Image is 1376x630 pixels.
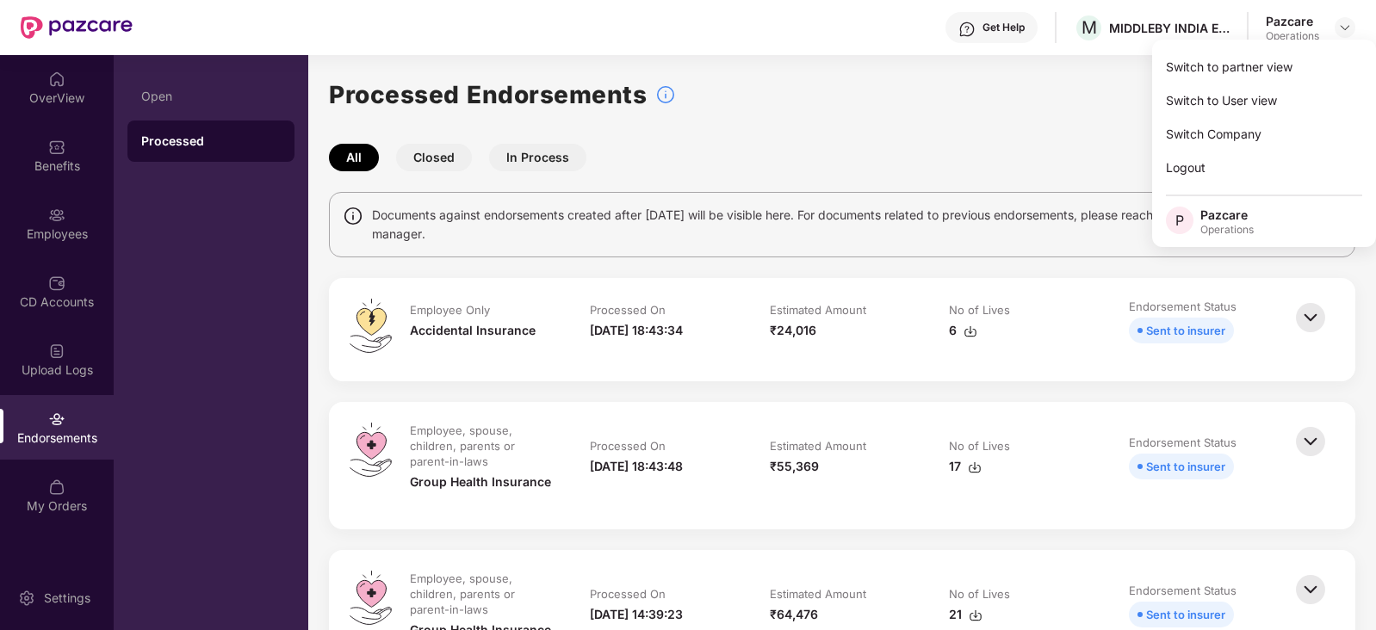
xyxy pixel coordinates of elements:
[350,423,392,477] img: svg+xml;base64,PHN2ZyB4bWxucz0iaHR0cDovL3d3dy53My5vcmcvMjAwMC9zdmciIHdpZHRoPSI0OS4zMiIgaGVpZ2h0PS...
[590,605,683,624] div: [DATE] 14:39:23
[590,586,666,602] div: Processed On
[1200,207,1254,223] div: Pazcare
[410,571,552,617] div: Employee, spouse, children, parents or parent-in-laws
[1338,21,1352,34] img: svg+xml;base64,PHN2ZyBpZD0iRHJvcGRvd24tMzJ4MzIiIHhtbG5zPSJodHRwOi8vd3d3LnczLm9yZy8yMDAwL3N2ZyIgd2...
[949,457,982,476] div: 17
[590,438,666,454] div: Processed On
[949,438,1010,454] div: No of Lives
[949,605,982,624] div: 21
[770,457,819,476] div: ₹55,369
[410,302,490,318] div: Employee Only
[1200,223,1254,237] div: Operations
[590,321,683,340] div: [DATE] 18:43:34
[969,608,982,622] img: svg+xml;base64,PHN2ZyBpZD0iRG93bmxvYWQtMzJ4MzIiIHhtbG5zPSJodHRwOi8vd3d3LnczLm9yZy8yMDAwL3N2ZyIgd2...
[770,438,866,454] div: Estimated Amount
[329,76,647,114] h1: Processed Endorsements
[48,343,65,360] img: svg+xml;base64,PHN2ZyBpZD0iVXBsb2FkX0xvZ3MiIGRhdGEtbmFtZT0iVXBsb2FkIExvZ3MiIHhtbG5zPSJodHRwOi8vd3...
[949,586,1010,602] div: No of Lives
[1292,299,1330,337] img: svg+xml;base64,PHN2ZyBpZD0iQmFjay0zMngzMiIgeG1sbnM9Imh0dHA6Ly93d3cudzMub3JnLzIwMDAvc3ZnIiB3aWR0aD...
[48,275,65,292] img: svg+xml;base64,PHN2ZyBpZD0iQ0RfQWNjb3VudHMiIGRhdGEtbmFtZT0iQ0QgQWNjb3VudHMiIHhtbG5zPSJodHRwOi8vd3...
[1292,571,1330,608] img: svg+xml;base64,PHN2ZyBpZD0iQmFjay0zMngzMiIgeG1sbnM9Imh0dHA6Ly93d3cudzMub3JnLzIwMDAvc3ZnIiB3aWR0aD...
[1152,117,1376,151] div: Switch Company
[1266,13,1319,29] div: Pazcare
[770,586,866,602] div: Estimated Amount
[968,460,982,474] img: svg+xml;base64,PHN2ZyBpZD0iRG93bmxvYWQtMzJ4MzIiIHhtbG5zPSJodHRwOi8vd3d3LnczLm9yZy8yMDAwL3N2ZyIgd2...
[1082,17,1097,38] span: M
[48,479,65,496] img: svg+xml;base64,PHN2ZyBpZD0iTXlfT3JkZXJzIiBkYXRhLW5hbWU9Ik15IE9yZGVycyIgeG1sbnM9Imh0dHA6Ly93d3cudz...
[770,321,816,340] div: ₹24,016
[982,21,1025,34] div: Get Help
[329,144,379,171] button: All
[39,590,96,607] div: Settings
[1146,457,1225,476] div: Sent to insurer
[949,321,977,340] div: 6
[590,302,666,318] div: Processed On
[1129,583,1237,598] div: Endorsement Status
[964,324,977,338] img: svg+xml;base64,PHN2ZyBpZD0iRG93bmxvYWQtMzJ4MzIiIHhtbG5zPSJodHRwOi8vd3d3LnczLm9yZy8yMDAwL3N2ZyIgd2...
[1152,50,1376,83] div: Switch to partner view
[1129,299,1237,314] div: Endorsement Status
[1266,29,1319,43] div: Operations
[590,457,683,476] div: [DATE] 18:43:48
[410,472,551,491] div: Group Health Insurance
[396,144,472,171] button: Closed
[1146,605,1225,624] div: Sent to insurer
[1292,423,1330,460] img: svg+xml;base64,PHN2ZyBpZD0iQmFjay0zMngzMiIgeG1sbnM9Imh0dHA6Ly93d3cudzMub3JnLzIwMDAvc3ZnIiB3aWR0aD...
[1146,321,1225,340] div: Sent to insurer
[655,84,676,105] img: svg+xml;base64,PHN2ZyBpZD0iSW5mb18tXzMyeDMyIiBkYXRhLW5hbWU9IkluZm8gLSAzMngzMiIgeG1sbnM9Imh0dHA6Ly...
[770,605,818,624] div: ₹64,476
[343,206,363,226] img: svg+xml;base64,PHN2ZyBpZD0iSW5mbyIgeG1sbnM9Imh0dHA6Ly93d3cudzMub3JnLzIwMDAvc3ZnIiB3aWR0aD0iMTQiIG...
[141,90,281,103] div: Open
[141,133,281,150] div: Processed
[350,299,392,353] img: svg+xml;base64,PHN2ZyB4bWxucz0iaHR0cDovL3d3dy53My5vcmcvMjAwMC9zdmciIHdpZHRoPSI0OS4zMiIgaGVpZ2h0PS...
[372,206,1342,244] span: Documents against endorsements created after [DATE] will be visible here. For documents related t...
[48,411,65,428] img: svg+xml;base64,PHN2ZyBpZD0iRW5kb3JzZW1lbnRzIiB4bWxucz0iaHR0cDovL3d3dy53My5vcmcvMjAwMC9zdmciIHdpZH...
[48,207,65,224] img: svg+xml;base64,PHN2ZyBpZD0iRW1wbG95ZWVzIiB4bWxucz0iaHR0cDovL3d3dy53My5vcmcvMjAwMC9zdmciIHdpZHRoPS...
[489,144,586,171] button: In Process
[949,302,1010,318] div: No of Lives
[48,71,65,88] img: svg+xml;base64,PHN2ZyBpZD0iSG9tZSIgeG1sbnM9Imh0dHA6Ly93d3cudzMub3JnLzIwMDAvc3ZnIiB3aWR0aD0iMjAiIG...
[350,571,392,625] img: svg+xml;base64,PHN2ZyB4bWxucz0iaHR0cDovL3d3dy53My5vcmcvMjAwMC9zdmciIHdpZHRoPSI0OS4zMiIgaGVpZ2h0PS...
[21,16,133,39] img: New Pazcare Logo
[18,590,35,607] img: svg+xml;base64,PHN2ZyBpZD0iU2V0dGluZy0yMHgyMCIgeG1sbnM9Imh0dHA6Ly93d3cudzMub3JnLzIwMDAvc3ZnIiB3aW...
[1109,20,1230,36] div: MIDDLEBY INDIA ENGINEERING PRIVATE LIMITED
[410,423,552,469] div: Employee, spouse, children, parents or parent-in-laws
[410,321,536,340] div: Accidental Insurance
[1129,435,1237,450] div: Endorsement Status
[958,21,976,38] img: svg+xml;base64,PHN2ZyBpZD0iSGVscC0zMngzMiIgeG1sbnM9Imh0dHA6Ly93d3cudzMub3JnLzIwMDAvc3ZnIiB3aWR0aD...
[1175,210,1184,231] span: P
[48,139,65,156] img: svg+xml;base64,PHN2ZyBpZD0iQmVuZWZpdHMiIHhtbG5zPSJodHRwOi8vd3d3LnczLm9yZy8yMDAwL3N2ZyIgd2lkdGg9Ij...
[1152,151,1376,184] div: Logout
[770,302,866,318] div: Estimated Amount
[1152,83,1376,117] div: Switch to User view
